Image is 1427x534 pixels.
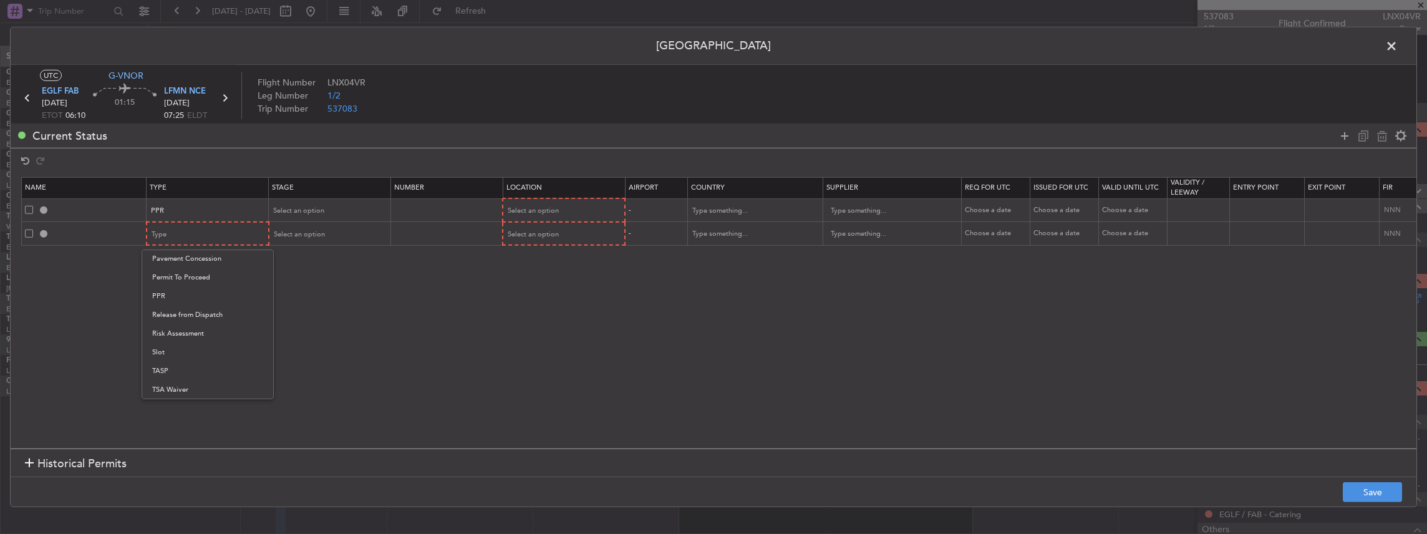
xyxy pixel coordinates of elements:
[152,362,263,381] span: TASP
[152,324,263,343] span: Risk Assessment
[152,343,263,362] span: Slot
[152,306,263,324] span: Release from Dispatch
[152,268,263,287] span: Permit To Proceed
[152,381,263,399] span: TSA Waiver
[152,250,263,268] span: Pavement Concession
[152,287,263,306] span: PPR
